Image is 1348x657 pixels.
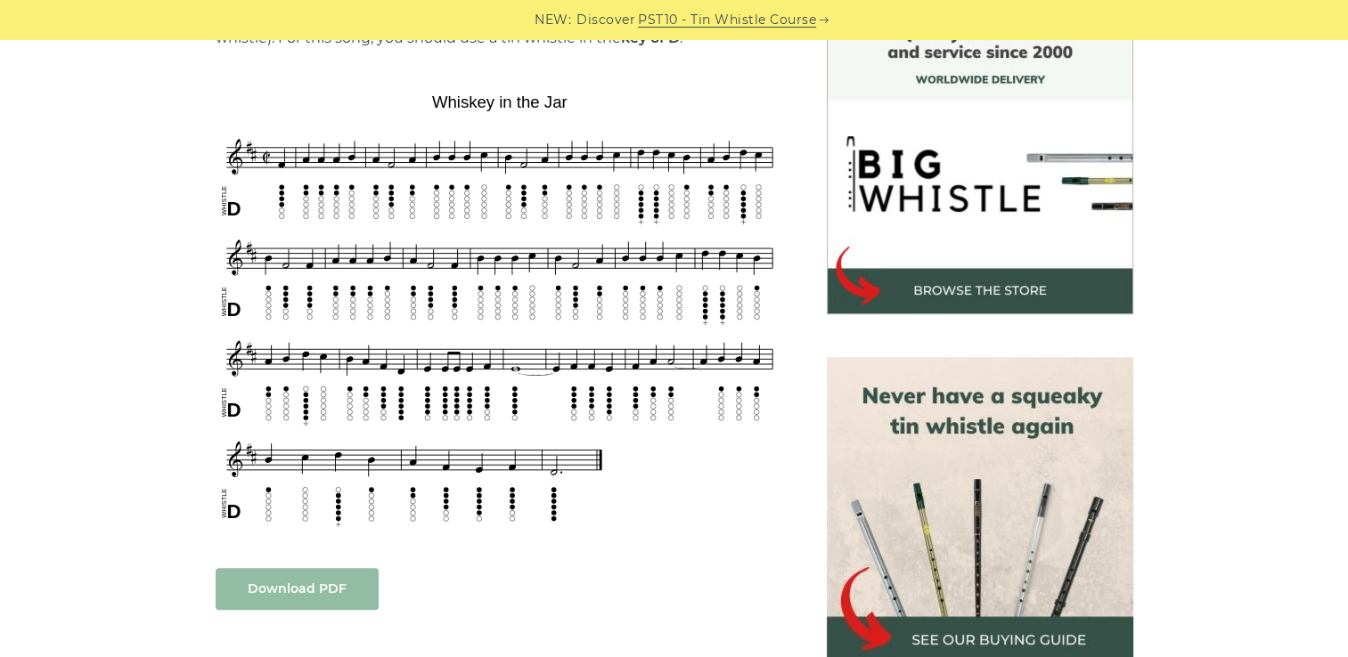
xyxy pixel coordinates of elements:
[827,8,1133,314] img: BigWhistle Tin Whistle Store
[216,568,379,610] a: Download PDF
[638,10,816,30] a: PST10 - Tin Whistle Course
[535,10,571,30] span: NEW:
[576,10,635,30] span: Discover
[216,86,784,531] img: Whiskey in the Jar Tin Whistle Tab & Sheet Music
